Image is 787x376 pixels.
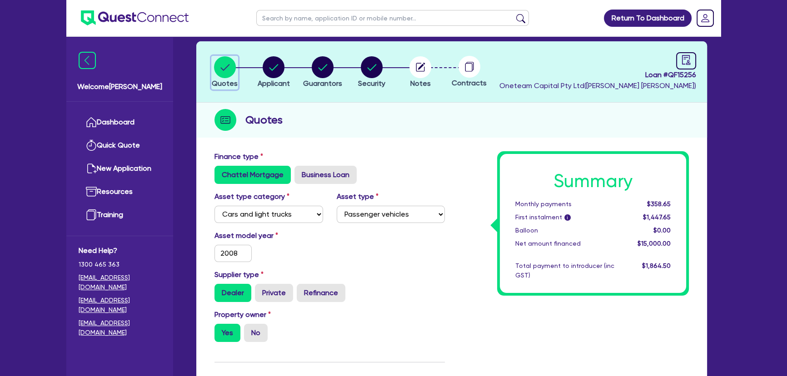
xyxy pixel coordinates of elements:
[79,318,161,337] a: [EMAIL_ADDRESS][DOMAIN_NAME]
[499,81,696,90] span: Oneteam Capital Pty Ltd ( [PERSON_NAME] [PERSON_NAME] )
[245,112,283,128] h2: Quotes
[79,134,161,157] a: Quick Quote
[358,56,386,89] button: Security
[638,240,671,247] span: $15,000.00
[303,56,343,89] button: Guarantors
[79,157,161,180] a: New Application
[208,230,330,241] label: Asset model year
[79,203,161,227] a: Training
[337,191,379,202] label: Asset type
[452,79,487,87] span: Contracts
[81,10,189,25] img: quest-connect-logo-blue
[77,81,162,92] span: Welcome [PERSON_NAME]
[79,260,161,269] span: 1300 465 363
[643,213,671,221] span: $1,447.65
[214,191,289,202] label: Asset type category
[515,170,671,192] h1: Summary
[244,324,268,342] label: No
[676,52,696,69] a: audit
[79,180,161,203] a: Resources
[647,200,671,208] span: $358.65
[255,284,293,302] label: Private
[211,56,238,89] button: Quotes
[297,284,345,302] label: Refinance
[79,273,161,292] a: [EMAIL_ADDRESS][DOMAIN_NAME]
[79,111,161,134] a: Dashboard
[508,213,621,222] div: First instalment
[214,284,251,302] label: Dealer
[86,209,97,220] img: training
[256,10,529,26] input: Search by name, application ID or mobile number...
[214,324,240,342] label: Yes
[642,262,671,269] span: $1,864.50
[212,79,238,88] span: Quotes
[214,109,236,131] img: step-icon
[653,227,671,234] span: $0.00
[358,79,385,88] span: Security
[508,199,621,209] div: Monthly payments
[214,151,263,162] label: Finance type
[79,52,96,69] img: icon-menu-close
[79,296,161,315] a: [EMAIL_ADDRESS][DOMAIN_NAME]
[604,10,692,27] a: Return To Dashboard
[410,79,431,88] span: Notes
[499,69,696,80] span: Loan # QF15256
[214,166,291,184] label: Chattel Mortgage
[79,245,161,256] span: Need Help?
[508,226,621,235] div: Balloon
[257,56,290,89] button: Applicant
[681,55,691,65] span: audit
[294,166,357,184] label: Business Loan
[508,261,621,280] div: Total payment to introducer (inc GST)
[214,309,271,320] label: Property owner
[86,186,97,197] img: resources
[86,163,97,174] img: new-application
[303,79,342,88] span: Guarantors
[693,6,717,30] a: Dropdown toggle
[409,56,432,89] button: Notes
[564,214,571,221] span: i
[86,140,97,151] img: quick-quote
[258,79,290,88] span: Applicant
[508,239,621,248] div: Net amount financed
[214,269,264,280] label: Supplier type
